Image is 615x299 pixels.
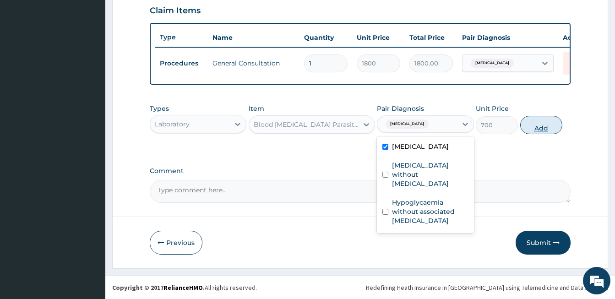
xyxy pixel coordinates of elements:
label: Unit Price [476,104,509,113]
div: Redefining Heath Insurance in [GEOGRAPHIC_DATA] using Telemedicine and Data Science! [366,283,608,292]
th: Quantity [299,28,352,47]
div: Minimize live chat window [150,5,172,27]
label: [MEDICAL_DATA] [392,142,449,151]
button: Add [520,116,562,134]
label: Item [249,104,264,113]
label: Types [150,105,169,113]
textarea: Type your message and hit 'Enter' [5,201,174,233]
a: RelianceHMO [163,283,203,292]
div: Blood [MEDICAL_DATA] Parasites [254,120,359,129]
label: Hypoglycaemia without associated [MEDICAL_DATA] [392,198,468,225]
th: Pair Diagnosis [457,28,558,47]
th: Type [155,29,208,46]
button: Previous [150,231,202,255]
label: Pair Diagnosis [377,104,424,113]
img: d_794563401_company_1708531726252_794563401 [17,46,37,69]
footer: All rights reserved. [105,276,615,299]
div: Laboratory [155,120,190,129]
td: Procedures [155,55,208,72]
label: [MEDICAL_DATA] without [MEDICAL_DATA] [392,161,468,188]
label: Comment [150,167,571,175]
span: [MEDICAL_DATA] [386,120,429,129]
th: Unit Price [352,28,405,47]
h3: Claim Items [150,6,201,16]
div: Chat with us now [48,51,154,63]
button: Submit [516,231,571,255]
strong: Copyright © 2017 . [112,283,205,292]
th: Name [208,28,299,47]
span: We're online! [53,91,126,183]
th: Total Price [405,28,457,47]
td: General Consultation [208,54,299,72]
span: [MEDICAL_DATA] [471,59,514,68]
th: Actions [558,28,604,47]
